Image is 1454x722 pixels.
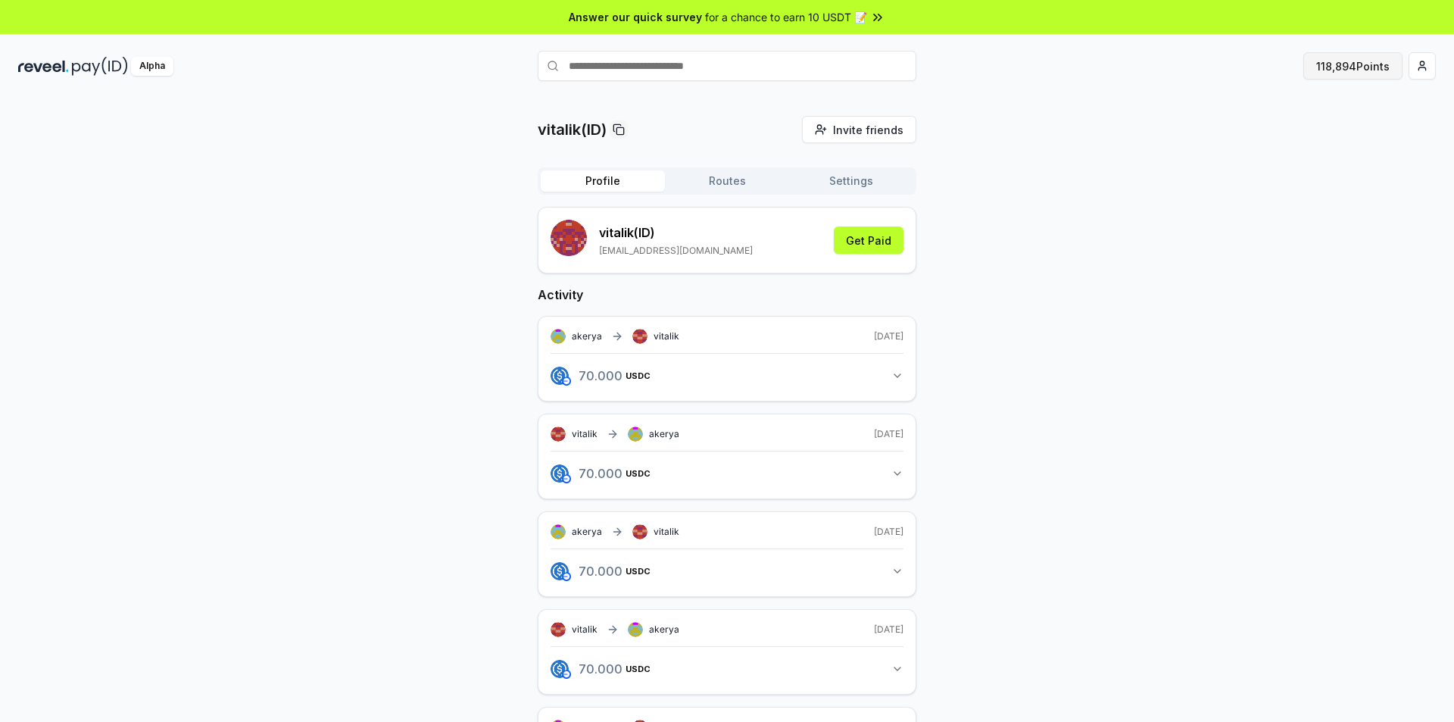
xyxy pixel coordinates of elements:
span: akerya [649,428,679,440]
span: akerya [572,526,602,538]
p: [EMAIL_ADDRESS][DOMAIN_NAME] [599,245,753,257]
button: 70.000USDC [551,461,903,486]
span: vitalik [572,624,598,636]
span: Invite friends [833,122,903,138]
img: pay_id [72,57,128,76]
span: [DATE] [874,624,903,636]
img: logo.png [551,660,569,678]
img: logo.png [551,464,569,483]
span: USDC [626,664,651,674]
span: Answer our quick survey [569,9,702,25]
img: base-network.png [562,670,571,679]
span: for a chance to earn 10 USDT 📝 [705,9,867,25]
img: logo.png [551,367,569,385]
span: vitalik [654,526,679,538]
button: Settings [789,170,913,192]
button: 70.000USDC [551,656,903,682]
span: [DATE] [874,526,903,538]
img: reveel_dark [18,57,69,76]
span: akerya [649,624,679,636]
button: Routes [665,170,789,192]
span: USDC [626,469,651,478]
button: 70.000USDC [551,558,903,584]
span: [DATE] [874,330,903,342]
button: 118,894Points [1303,52,1403,80]
button: Get Paid [834,227,903,254]
span: akerya [572,330,602,342]
span: [DATE] [874,428,903,440]
h2: Activity [538,286,916,304]
div: Alpha [131,57,173,76]
button: Invite friends [802,116,916,143]
img: base-network.png [562,474,571,483]
span: USDC [626,567,651,576]
span: vitalik [654,330,679,342]
span: USDC [626,371,651,380]
span: vitalik [572,428,598,440]
img: logo.png [551,562,569,580]
button: 70.000USDC [551,363,903,389]
button: Profile [541,170,665,192]
img: base-network.png [562,377,571,386]
p: vitalik(ID) [538,119,607,140]
p: vitalik (ID) [599,223,753,242]
img: base-network.png [562,572,571,581]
